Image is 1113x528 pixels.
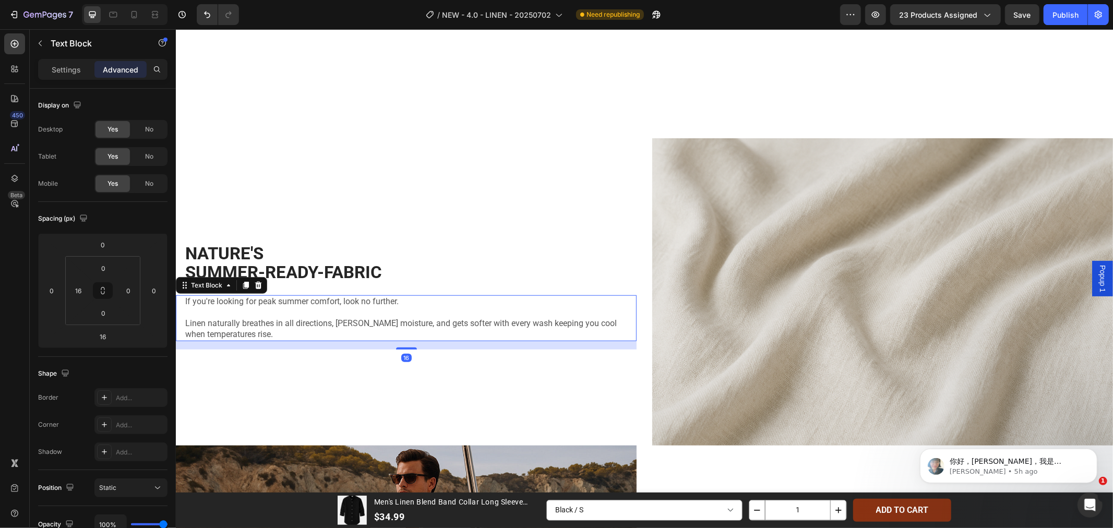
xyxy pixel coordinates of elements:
[38,152,56,161] div: Tablet
[197,4,239,25] div: Undo/Redo
[99,484,116,491] span: Static
[899,9,977,20] span: 23 products assigned
[890,4,1001,25] button: 23 products assigned
[197,479,364,496] div: $34.99
[38,447,62,457] div: Shadow
[9,267,460,278] p: If you're looking for peak summer comfort, look no further.
[116,448,165,457] div: Add...
[589,471,655,491] input: quantity
[116,421,165,430] div: Add...
[121,283,136,298] input: 0px
[176,29,1113,528] iframe: Design area
[1014,10,1031,19] span: Save
[38,212,90,226] div: Spacing (px)
[93,260,114,276] input: 0px
[51,37,139,50] p: Text Block
[904,427,1113,500] iframe: Intercom notifications message
[107,125,118,134] span: Yes
[92,329,113,344] input: 16
[13,251,49,261] div: Text Block
[45,30,179,90] span: 你好，[PERSON_NAME]，我是GemPages团队的[PERSON_NAME]，继续为[PERSON_NAME]提供支持。 希望你一切都好，感谢你的耐心等待。 谢谢你的更新。 今天有什么...
[107,179,118,188] span: Yes
[93,305,114,321] input: 0px
[44,283,59,298] input: 0
[38,125,63,134] div: Desktop
[45,40,180,50] p: Message from Annie, sent 5h ago
[38,367,71,381] div: Shape
[1005,4,1039,25] button: Save
[8,191,25,199] div: Beta
[145,152,153,161] span: No
[677,470,775,493] button: ADD TO CART
[38,179,58,188] div: Mobile
[145,179,153,188] span: No
[8,214,461,254] h2: NATURE'S SUMMER-READY-FABRIC
[655,471,671,491] button: increment
[103,64,138,75] p: Advanced
[116,393,165,403] div: Add...
[700,476,753,487] div: ADD TO CART
[197,466,364,479] h2: Men's Linen Blend Band Collar Long Sleeve Shirt
[1099,477,1107,485] span: 1
[1078,493,1103,518] iframe: Intercom live chat
[38,99,83,113] div: Display on
[70,283,86,298] input: 16px
[38,420,59,429] div: Corner
[145,125,153,134] span: No
[573,471,589,491] button: decrement
[476,109,937,416] img: gempages_527800710171984918-29a9c50c-c0cc-4de6-96f3-8c8e73ab14be.png
[92,237,113,253] input: 0
[437,9,440,20] span: /
[162,466,191,496] img: Men's Linen Blend Band Collar Long Sleeve Shirt ElevenOasis
[52,64,81,75] p: Settings
[1044,4,1087,25] button: Publish
[4,4,78,25] button: 7
[38,481,76,495] div: Position
[587,10,640,19] span: Need republishing
[146,283,162,298] input: 0
[225,325,236,333] div: 16
[921,236,932,263] span: Popup 1
[68,8,73,21] p: 7
[10,111,25,119] div: 450
[94,478,167,497] button: Static
[442,9,551,20] span: NEW - 4.0 - LINEN - 20250702
[1052,9,1079,20] div: Publish
[107,152,118,161] span: Yes
[38,393,58,402] div: Border
[9,289,460,311] p: Linen naturally breathes in all directions, [PERSON_NAME] moisture, and gets softer with every wa...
